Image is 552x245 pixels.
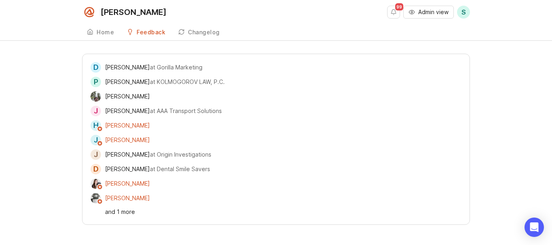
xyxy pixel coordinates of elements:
[105,136,150,143] span: [PERSON_NAME]
[97,140,103,147] img: member badge
[82,24,119,41] a: Home
[97,126,103,132] img: member badge
[105,93,150,100] span: [PERSON_NAME]
[105,78,150,85] span: [PERSON_NAME]
[91,106,222,116] a: J[PERSON_NAME]at AAA Transport Solutions
[105,165,150,172] span: [PERSON_NAME]
[105,195,150,201] span: [PERSON_NAME]
[105,151,150,158] span: [PERSON_NAME]
[91,77,225,87] a: P[PERSON_NAME]at KOLMOGOROV LAW, P.C.
[91,62,202,73] a: D[PERSON_NAME]at Gorilla Marketing
[461,7,466,17] span: S
[188,29,220,35] div: Changelog
[91,120,150,131] a: H[PERSON_NAME]
[91,135,150,145] a: J[PERSON_NAME]
[387,6,400,19] button: Notifications
[105,207,461,216] div: and 1 more
[105,64,150,71] span: [PERSON_NAME]
[122,24,170,41] a: Feedback
[91,193,150,203] a: Justin Maxwell[PERSON_NAME]
[91,91,150,102] a: Suresh Khanna[PERSON_NAME]
[105,107,150,114] span: [PERSON_NAME]
[150,165,210,174] div: at Dental Smile Savers
[97,29,114,35] div: Home
[91,178,150,189] a: Kelsey Fisher[PERSON_NAME]
[137,29,165,35] div: Feedback
[173,24,225,41] a: Changelog
[91,77,101,87] div: P
[91,106,101,116] div: J
[82,5,97,19] img: Smith.ai logo
[97,199,103,205] img: member badge
[150,150,211,159] div: at Origin Investigations
[91,120,101,131] div: H
[91,91,101,102] img: Suresh Khanna
[91,164,101,174] div: D
[91,178,101,189] img: Kelsey Fisher
[403,6,454,19] button: Admin view
[91,164,210,174] a: D[PERSON_NAME]at Dental Smile Savers
[91,149,101,160] div: J
[525,218,544,237] div: Open Intercom Messenger
[91,149,211,160] a: J[PERSON_NAME]at Origin Investigations
[97,184,103,190] img: member badge
[91,135,101,145] div: J
[457,6,470,19] button: S
[101,8,166,16] div: [PERSON_NAME]
[150,107,222,115] div: at AAA Transport Solutions
[91,62,101,73] div: D
[105,122,150,129] span: [PERSON_NAME]
[395,3,403,10] span: 99
[150,77,225,86] div: at KOLMOGOROV LAW, P.C.
[418,8,449,16] span: Admin view
[150,63,202,72] div: at Gorilla Marketing
[91,193,101,203] img: Justin Maxwell
[105,180,150,187] span: [PERSON_NAME]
